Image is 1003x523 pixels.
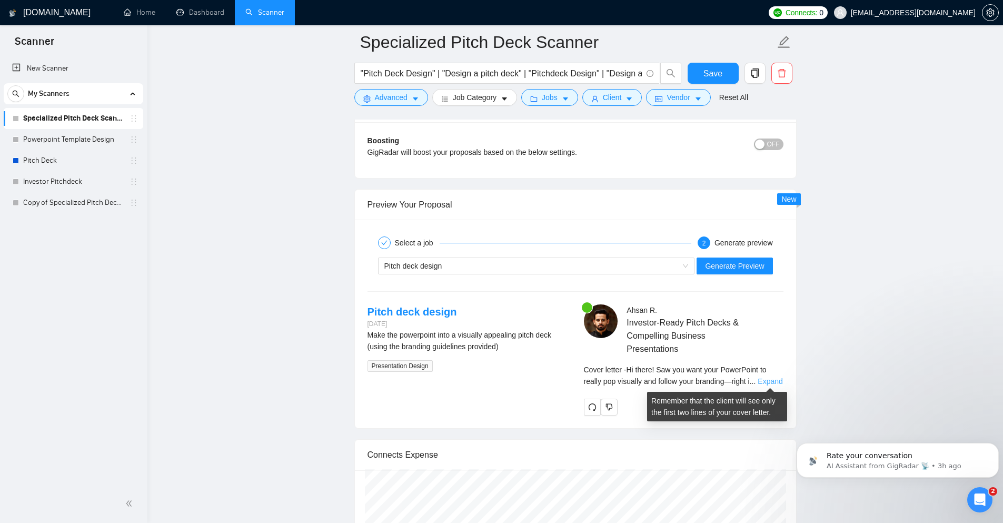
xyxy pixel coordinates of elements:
button: delete [771,63,792,84]
b: Boosting [368,136,400,145]
button: copy [744,63,766,84]
span: holder [130,156,138,165]
iframe: Intercom live chat [967,487,992,512]
span: Presentation Design [368,360,433,372]
span: Jobs [542,92,558,103]
div: Generate preview [714,236,773,249]
button: userClientcaret-down [582,89,642,106]
span: OFF [767,139,780,150]
span: New [781,195,796,203]
span: folder [530,95,538,103]
div: Remember that the client will see only the first two lines of your cover letter. [647,392,787,421]
span: Client [603,92,622,103]
span: holder [130,199,138,207]
a: New Scanner [12,58,135,79]
span: holder [130,114,138,123]
span: info-circle [647,70,653,77]
span: user [591,95,599,103]
span: Generate Preview [705,260,764,272]
a: Investor Pitchdeck [23,171,123,192]
span: 2 [989,487,997,496]
div: Remember that the client will see only the first two lines of your cover letter. [584,364,783,387]
span: check [381,240,388,246]
span: setting [982,8,998,17]
div: Preview Your Proposal [368,190,783,220]
a: Powerpoint Template Design [23,129,123,150]
span: 0 [819,7,823,18]
a: Copy of Specialized Pitch Deck Scanner [23,192,123,213]
button: search [7,85,24,102]
img: c1qbb724gnAwfyoOug-YWwyKQY4XLD-ZptXzA4XWcgDglhjfrovOt9a0i_zan4Jmn3 [584,304,618,338]
span: ... [750,377,756,386]
span: Job Category [453,92,496,103]
button: Generate Preview [697,258,772,274]
span: edit [777,35,791,49]
button: setting [982,4,999,21]
span: caret-down [562,95,569,103]
span: Pitch deck design [384,262,442,270]
span: Vendor [667,92,690,103]
span: caret-down [625,95,633,103]
div: Connects Expense [368,440,783,470]
button: redo [584,399,601,416]
span: holder [130,177,138,186]
button: idcardVendorcaret-down [646,89,710,106]
span: Cover letter - Hi there! Saw you want your PowerPoint to really pop visually and follow your bran... [584,366,767,386]
li: New Scanner [4,58,143,79]
span: idcard [655,95,662,103]
a: Pitch deck design [368,306,457,318]
a: Specialized Pitch Deck Scanner [23,108,123,129]
button: Save [688,63,739,84]
a: dashboardDashboard [176,8,224,17]
span: Save [703,67,722,80]
span: Ahsan R . [627,306,657,314]
span: bars [441,95,449,103]
span: caret-down [501,95,508,103]
span: dislike [605,403,613,411]
span: Scanner [6,34,63,56]
button: folderJobscaret-down [521,89,578,106]
div: [DATE] [368,319,457,329]
span: user [837,9,844,16]
iframe: Intercom notifications message [792,421,1003,495]
button: settingAdvancedcaret-down [354,89,428,106]
span: setting [363,95,371,103]
input: Search Freelance Jobs... [361,67,642,80]
button: search [660,63,681,84]
span: caret-down [412,95,419,103]
input: Scanner name... [360,29,775,55]
span: Advanced [375,92,408,103]
span: delete [772,68,792,78]
span: 2 [702,240,706,247]
span: search [661,68,681,78]
a: homeHome [124,8,155,17]
span: holder [130,135,138,144]
span: caret-down [694,95,702,103]
a: Reset All [719,92,748,103]
span: Connects: [786,7,817,18]
span: Investor-Ready Pitch Decks & Compelling Business Presentations [627,316,752,356]
img: upwork-logo.png [773,8,782,17]
div: Make the powerpoint into a visually appealing pitch deck (using the branding guidelines provided) [368,329,567,352]
button: dislike [601,399,618,416]
div: Select a job [395,236,440,249]
a: searchScanner [245,8,284,17]
span: copy [745,68,765,78]
span: double-left [125,498,136,509]
div: GigRadar will boost your proposals based on the below settings. [368,146,680,158]
span: My Scanners [28,83,69,104]
img: logo [9,5,16,22]
span: redo [584,403,600,411]
li: My Scanners [4,83,143,213]
a: Pitch Deck [23,150,123,171]
a: setting [982,8,999,17]
button: barsJob Categorycaret-down [432,89,517,106]
span: search [8,90,24,97]
a: Expand [758,377,782,386]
